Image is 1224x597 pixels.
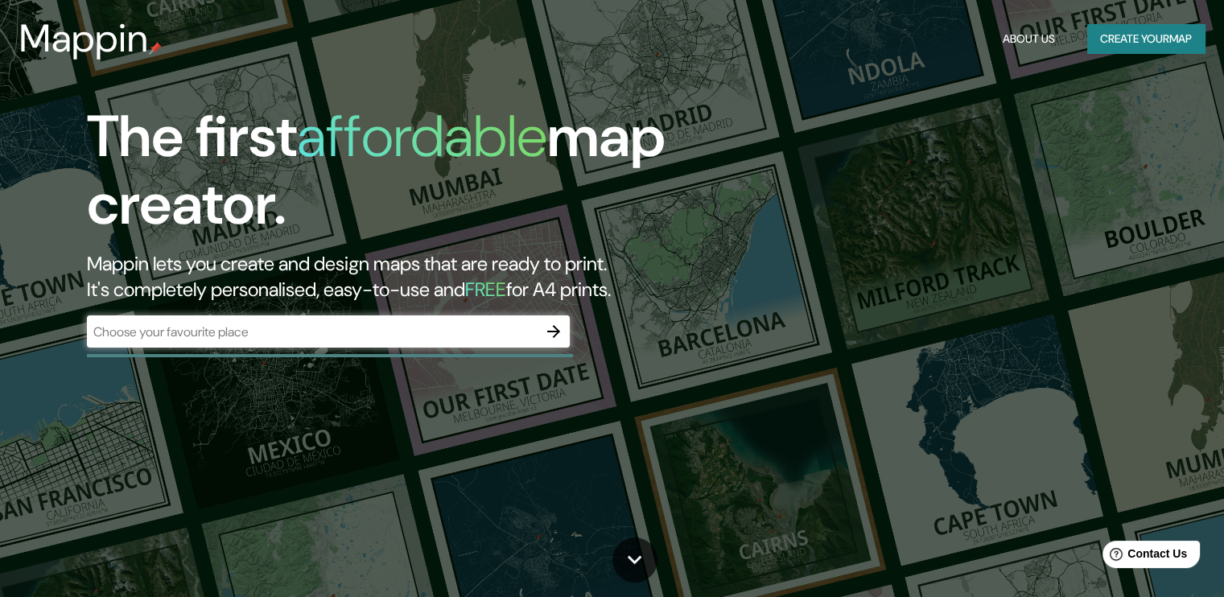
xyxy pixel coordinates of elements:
[1081,534,1206,579] iframe: Help widget launcher
[465,277,506,302] h5: FREE
[87,323,538,341] input: Choose your favourite place
[19,16,149,61] h3: Mappin
[1087,24,1205,54] button: Create yourmap
[996,24,1061,54] button: About Us
[87,251,699,303] h2: Mappin lets you create and design maps that are ready to print. It's completely personalised, eas...
[149,42,162,55] img: mappin-pin
[297,99,547,174] h1: affordable
[87,103,699,251] h1: The first map creator.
